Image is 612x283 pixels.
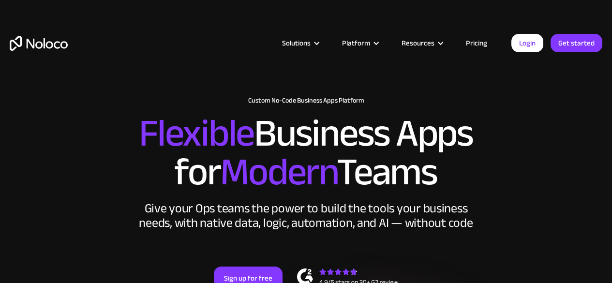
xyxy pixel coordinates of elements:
div: Give your Ops teams the power to build the tools your business needs, with native data, logic, au... [137,201,476,230]
div: Solutions [282,37,311,49]
div: Platform [330,37,389,49]
div: Platform [342,37,370,49]
h1: Custom No-Code Business Apps Platform [10,97,602,104]
a: home [10,36,68,51]
span: Modern [220,136,337,208]
a: Get started [551,34,602,52]
div: Resources [389,37,454,49]
a: Login [511,34,543,52]
a: Pricing [454,37,499,49]
div: Resources [402,37,434,49]
div: Solutions [270,37,330,49]
span: Flexible [139,97,254,169]
h2: Business Apps for Teams [10,114,602,192]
